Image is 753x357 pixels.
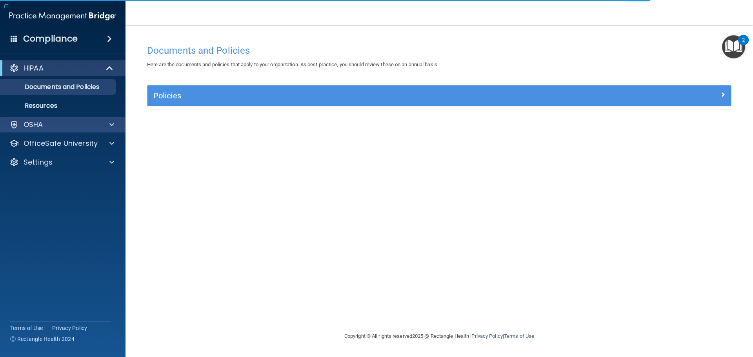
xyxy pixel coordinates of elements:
p: OfficeSafe University [24,139,98,148]
span: Here are the documents and policies that apply to your organization. As best practice, you should... [147,62,438,67]
h4: Documents and Policies [147,45,731,56]
h5: Policies [153,91,579,100]
a: Settings [9,158,114,167]
a: HIPAA [9,63,114,73]
div: Copyright © All rights reserved 2025 @ Rectangle Health | | [296,324,582,349]
a: OfficeSafe University [9,139,114,148]
button: Open Resource Center, 2 new notifications [722,35,745,58]
p: Settings [24,158,53,167]
div: 2 [742,40,745,50]
a: Terms of Use [10,324,43,332]
span: Ⓒ Rectangle Health 2024 [10,335,75,343]
a: Privacy Policy [471,333,502,339]
p: Resources [5,102,112,110]
p: Documents and Policies [5,83,112,91]
a: Terms of Use [504,333,534,339]
a: OSHA [9,120,114,129]
img: PMB logo [9,8,116,24]
a: Privacy Policy [52,324,87,332]
p: HIPAA [24,63,44,73]
h4: Compliance [23,33,78,44]
a: Policies [153,89,725,102]
p: OSHA [24,120,43,129]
